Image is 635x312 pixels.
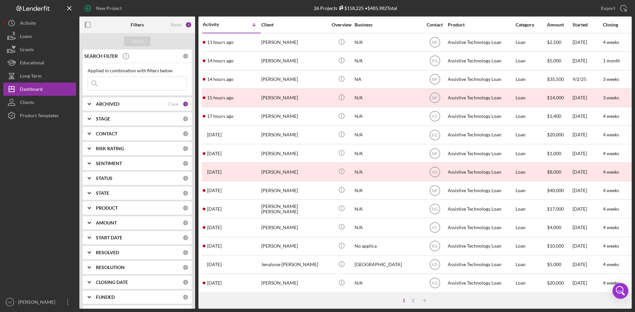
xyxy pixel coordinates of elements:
[603,113,619,119] time: 4 weeks
[96,2,122,15] div: New Project
[20,30,32,45] div: Loans
[84,53,118,59] b: SEARCH FILTER
[448,52,514,70] div: Assistive Technology Loan
[547,22,572,27] div: Amount
[432,262,438,267] text: KG
[183,279,189,285] div: 0
[432,244,438,249] text: KG
[261,145,327,162] div: [PERSON_NAME]
[185,21,192,28] div: 1
[3,96,76,109] a: Clients
[547,58,561,63] span: $5,000
[448,22,514,27] div: Product
[432,77,438,82] text: MF
[572,274,602,292] div: [DATE]
[603,243,619,249] time: 4 weeks
[337,5,364,11] div: $158,225
[96,176,112,181] b: STATUS
[183,131,189,137] div: 0
[20,43,34,58] div: Grants
[448,219,514,236] div: Assistive Technology Loan
[207,225,222,230] time: 2025-09-05 20:25
[261,200,327,218] div: [PERSON_NAME] [PERSON_NAME]
[594,2,632,15] button: Export
[448,126,514,144] div: Assistive Technology Loan
[355,182,421,199] div: N/A
[207,243,222,249] time: 2025-09-05 18:12
[408,298,418,303] div: 2
[448,108,514,125] div: Assistive Technology Loan
[516,237,546,255] div: Loan
[448,145,514,162] div: Assistive Technology Loan
[355,237,421,255] div: No applica
[355,89,421,107] div: N/A
[314,5,397,11] div: 26 Projects • $485,982 Total
[131,22,144,27] b: Filters
[171,22,182,27] div: Reset
[547,76,564,82] span: $35,500
[261,256,327,273] div: Jenalysse [PERSON_NAME]
[207,188,222,193] time: 2025-09-06 08:47
[96,205,118,211] b: PRODUCT
[603,95,619,100] time: 3 weeks
[516,200,546,218] div: Loan
[432,207,438,211] text: NG
[183,264,189,270] div: 0
[88,68,187,73] div: Applied in combination with filters below
[547,113,561,119] span: $1,400
[572,182,602,199] div: [DATE]
[448,34,514,51] div: Assistive Technology Loan
[603,132,619,137] time: 4 weeks
[3,109,76,122] button: Product Templates
[603,76,619,82] time: 3 weeks
[207,132,222,137] time: 2025-09-08 19:05
[432,40,438,45] text: MF
[183,294,189,300] div: 0
[601,2,615,15] div: Export
[603,188,619,193] time: 4 weeks
[432,96,438,100] text: MF
[183,101,189,107] div: 1
[432,170,438,174] text: NG
[96,161,122,166] b: SENTIMENT
[261,108,327,125] div: [PERSON_NAME]
[355,52,421,70] div: N/A
[448,274,514,292] div: Assistive Technology Loan
[448,182,514,199] div: Assistive Technology Loan
[355,126,421,144] div: N/A
[261,182,327,199] div: [PERSON_NAME]
[572,89,602,107] div: [DATE]
[261,22,327,27] div: Client
[3,43,76,56] a: Grants
[355,256,421,273] div: [GEOGRAPHIC_DATA]
[516,126,546,144] div: Loan
[207,280,222,286] time: 2025-09-05 03:01
[183,235,189,241] div: 0
[124,36,150,46] button: Apply
[448,256,514,273] div: Assistive Technology Loan
[355,163,421,181] div: N/A
[603,225,619,230] time: 4 weeks
[3,83,76,96] button: Dashboard
[183,220,189,226] div: 0
[448,89,514,107] div: Assistive Technology Loan
[3,69,76,83] button: Long-Term
[547,163,572,181] div: $8,000
[603,169,619,175] time: 4 weeks
[516,182,546,199] div: Loan
[603,261,619,267] time: 4 weeks
[20,69,42,84] div: Long-Term
[603,206,619,212] time: 4 weeks
[168,101,179,107] div: Clear
[516,163,546,181] div: Loan
[207,169,222,175] time: 2025-09-06 20:18
[516,71,546,88] div: Loan
[448,237,514,255] div: Assistive Technology Loan
[572,256,602,273] div: [DATE]
[355,274,421,292] div: N/A
[572,22,602,27] div: Started
[355,219,421,236] div: N/A
[3,30,76,43] button: Loans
